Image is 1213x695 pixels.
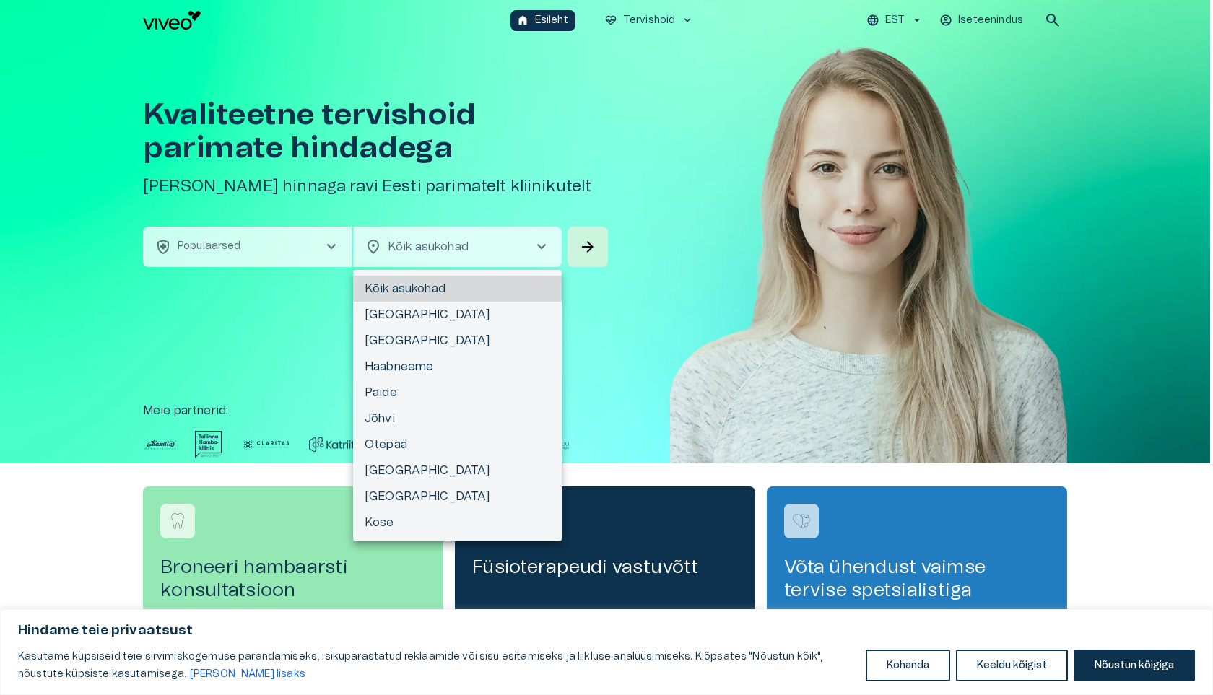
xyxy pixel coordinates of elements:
[18,622,1195,639] p: Hindame teie privaatsust
[353,406,562,432] li: Jõhvi
[866,650,950,681] button: Kohanda
[353,380,562,406] li: Paide
[74,12,95,23] span: Help
[353,458,562,484] li: [GEOGRAPHIC_DATA]
[353,328,562,354] li: [GEOGRAPHIC_DATA]
[189,668,306,680] a: Loe lisaks
[353,484,562,510] li: [GEOGRAPHIC_DATA]
[353,432,562,458] li: Otepää
[353,354,562,380] li: Haabneeme
[18,648,855,683] p: Kasutame küpsiseid teie sirvimiskogemuse parandamiseks, isikupärastatud reklaamide või sisu esita...
[956,650,1068,681] button: Keeldu kõigist
[353,510,562,536] li: Kose
[353,302,562,328] li: [GEOGRAPHIC_DATA]
[1074,650,1195,681] button: Nõustun kõigiga
[353,276,562,302] li: Kõik asukohad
